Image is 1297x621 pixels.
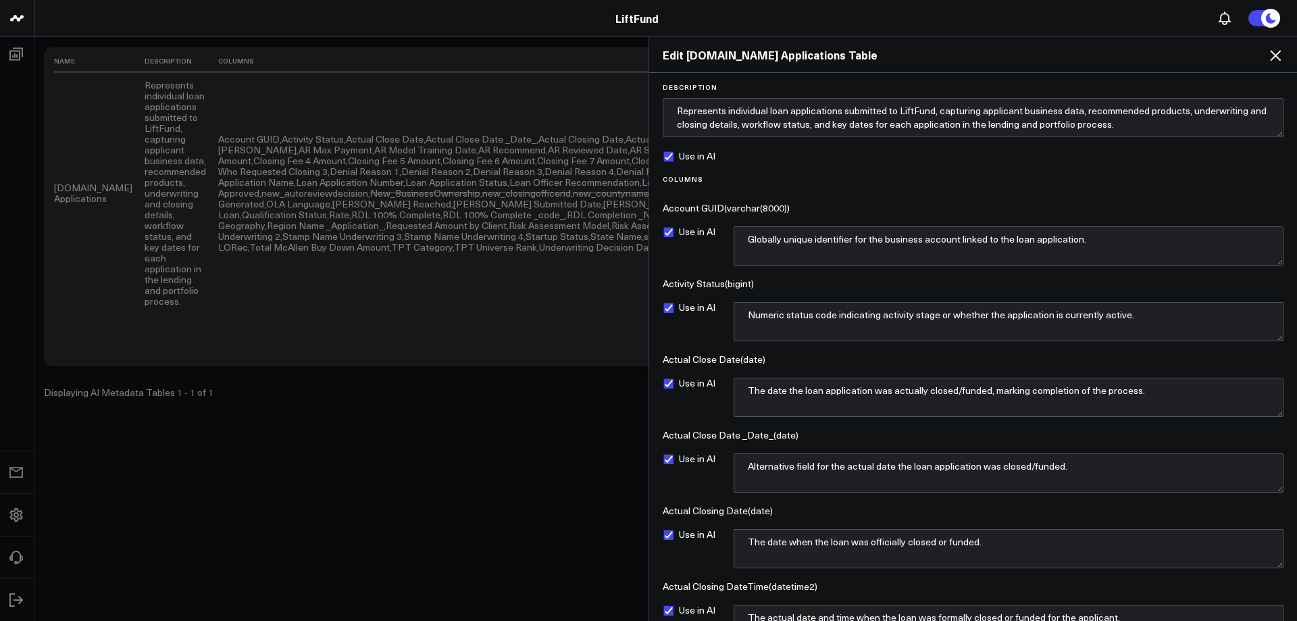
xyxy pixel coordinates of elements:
[663,355,1283,364] div: Actual Close Date ( date )
[663,175,1283,183] label: Columns
[663,279,1283,289] div: Activity Status ( bigint )
[663,47,1283,62] h2: Edit [DOMAIN_NAME] Applications Table
[663,430,1283,440] div: Actual Close Date _Date_ ( date )
[663,605,715,616] label: Use in AI
[663,453,715,464] label: Use in AI
[734,378,1283,417] textarea: The date the loan application was actually closed/funded, marking completion of the process.
[663,378,715,389] label: Use in AI
[663,98,1283,137] textarea: Represents individual loan applications submitted to LiftFund, capturing applicant business data,...
[663,506,1283,516] div: Actual Closing Date ( date )
[663,226,715,237] label: Use in AI
[663,203,1283,213] div: Account GUID ( varchar(8000) )
[663,582,1283,591] div: Actual Closing DateTime ( datetime2 )
[663,83,1283,91] label: Description
[734,529,1283,568] textarea: The date when the loan was officially closed or funded.
[734,453,1283,493] textarea: Alternative field for the actual date the loan application was closed/funded.
[663,302,715,313] label: Use in AI
[663,529,715,540] label: Use in AI
[734,302,1283,341] textarea: Numeric status code indicating activity stage or whether the application is currently active.
[615,11,659,26] a: LiftFund
[734,226,1283,266] textarea: Globally unique identifier for the business account linked to the loan application.
[663,151,715,162] label: Use in AI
